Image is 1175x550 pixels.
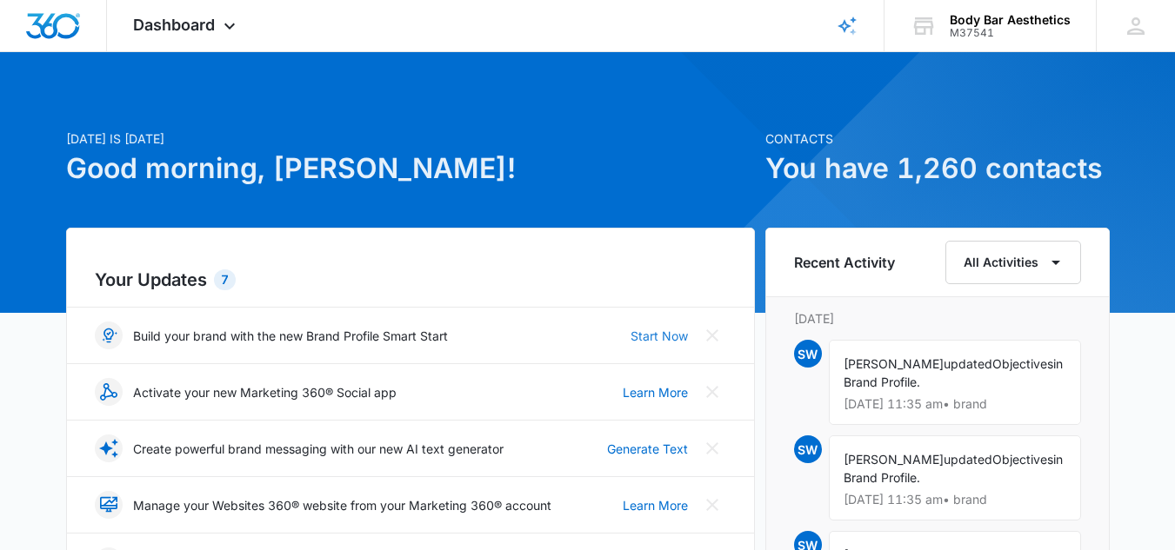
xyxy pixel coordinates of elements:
[133,496,551,514] p: Manage your Websites 360® website from your Marketing 360® account
[214,269,236,290] div: 7
[944,452,992,467] span: updated
[698,378,726,406] button: Close
[950,13,1071,27] div: account name
[133,327,448,345] p: Build your brand with the new Brand Profile Smart Start
[631,327,688,345] a: Start Now
[794,340,822,368] span: SW
[992,452,1053,467] span: Objectives
[794,435,822,463] span: SW
[844,494,1066,506] p: [DATE] 11:35 am • brand
[133,16,215,34] span: Dashboard
[950,27,1071,39] div: account id
[944,356,992,371] span: updated
[607,440,688,458] a: Generate Text
[698,321,726,349] button: Close
[623,383,688,401] a: Learn More
[66,148,755,189] h1: Good morning, [PERSON_NAME]!
[133,383,397,401] p: Activate your new Marketing 360® Social app
[844,398,1066,410] p: [DATE] 11:35 am • brand
[794,309,1081,328] p: [DATE]
[765,148,1110,189] h1: You have 1,260 contacts
[765,129,1110,148] p: Contacts
[95,267,726,293] h2: Your Updates
[133,440,504,458] p: Create powerful brand messaging with our new AI text generator
[844,356,944,371] span: [PERSON_NAME]
[844,452,944,467] span: [PERSON_NAME]
[623,496,688,514] a: Learn More
[945,241,1081,284] button: All Activities
[794,252,895,273] h6: Recent Activity
[698,434,726,462] button: Close
[698,491,726,519] button: Close
[992,356,1053,371] span: Objectives
[66,129,755,148] p: [DATE] is [DATE]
